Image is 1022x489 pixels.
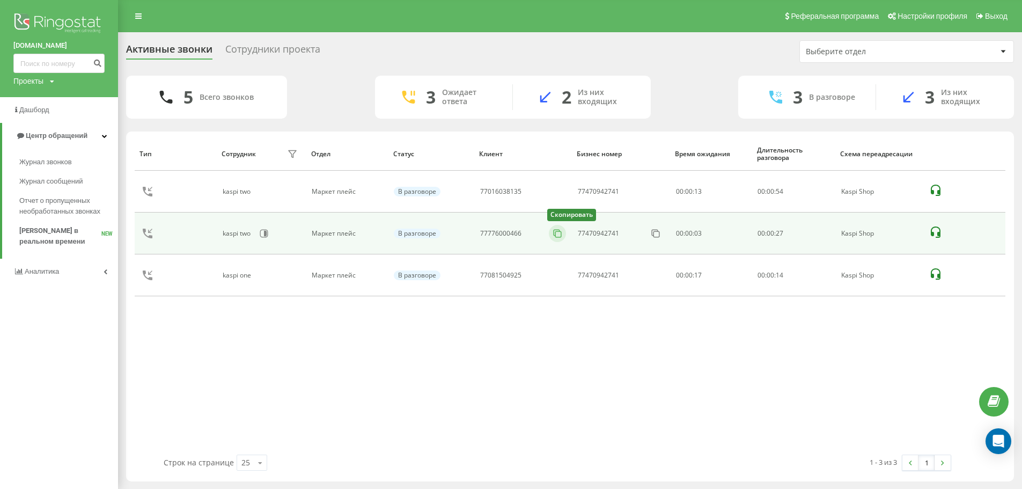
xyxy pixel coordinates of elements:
[312,272,382,279] div: Маркет плейс
[577,150,665,158] div: Бизнес номер
[225,43,320,60] div: Сотрудники проекта
[841,188,917,195] div: Kaspi Shop
[200,93,254,102] div: Всего звонков
[791,12,879,20] span: Реферальная программа
[19,225,101,247] span: [PERSON_NAME] в реальном времени
[223,272,254,279] div: kaspi one
[793,87,803,107] div: 3
[941,88,998,106] div: Из них входящих
[676,188,746,195] div: 00:00:13
[578,272,619,279] div: 77470942741
[758,188,783,195] div: : :
[223,230,253,237] div: kaspi two
[925,87,935,107] div: 3
[676,272,746,279] div: 00:00:17
[139,150,211,158] div: Тип
[126,43,212,60] div: Активные звонки
[480,230,521,237] div: 77776000466
[19,157,72,167] span: Журнал звонков
[767,229,774,238] span: 00
[26,132,87,140] span: Центр обращений
[223,188,253,195] div: kaspi two
[394,271,440,280] div: В разговоре
[19,152,118,172] a: Журнал звонков
[183,87,193,107] div: 5
[222,150,256,158] div: Сотрудник
[776,229,783,238] span: 27
[312,188,382,195] div: Маркет плейс
[312,230,382,237] div: Маркет плейс
[578,88,635,106] div: Из них входящих
[578,188,619,195] div: 77470942741
[776,271,783,280] span: 14
[311,150,383,158] div: Отдел
[758,271,765,280] span: 00
[241,457,250,468] div: 25
[809,93,855,102] div: В разговоре
[13,11,105,38] img: Ringostat logo
[25,267,59,275] span: Аналитика
[19,191,118,221] a: Отчет о пропущенных необработанных звонках
[767,187,774,196] span: 00
[898,12,967,20] span: Настройки профиля
[13,40,105,51] a: [DOMAIN_NAME]
[426,87,436,107] div: 3
[2,123,118,149] a: Центр обращений
[13,76,43,86] div: Проекты
[767,271,774,280] span: 00
[19,172,118,191] a: Журнал сообщений
[19,221,118,251] a: [PERSON_NAME] в реальном времениNEW
[870,457,897,468] div: 1 - 3 из 3
[562,87,571,107] div: 2
[918,455,935,470] a: 1
[758,272,783,279] div: : :
[442,88,496,106] div: Ожидает ответа
[578,230,619,237] div: 77470942741
[758,187,765,196] span: 00
[393,150,469,158] div: Статус
[13,54,105,73] input: Поиск по номеру
[164,457,234,468] span: Строк на странице
[394,229,440,238] div: В разговоре
[19,106,49,114] span: Дашборд
[840,150,918,158] div: Схема переадресации
[806,47,934,56] div: Выберите отдел
[480,272,521,279] div: 77081504925
[986,428,1011,454] div: Open Intercom Messenger
[676,230,746,237] div: 00:00:03
[480,188,521,195] div: 77016038135
[19,195,113,217] span: Отчет о пропущенных необработанных звонках
[758,229,765,238] span: 00
[758,230,783,237] div: : :
[19,176,83,187] span: Журнал сообщений
[841,230,917,237] div: Kaspi Shop
[985,12,1008,20] span: Выход
[479,150,567,158] div: Клиент
[675,150,747,158] div: Время ожидания
[394,187,440,196] div: В разговоре
[547,209,596,221] div: Скопировать
[776,187,783,196] span: 54
[757,147,830,162] div: Длительность разговора
[841,272,917,279] div: Kaspi Shop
